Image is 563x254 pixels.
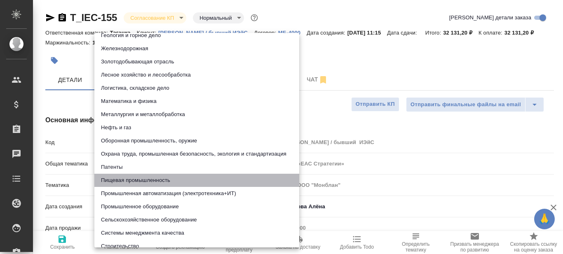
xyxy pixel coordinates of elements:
li: Системы менеджмента качества [94,226,299,240]
li: Охрана труда, промышленная безопасность, экология и стандартизация [94,147,299,161]
li: Железнодорожная [94,42,299,55]
li: Оборонная промышленность, оружие [94,134,299,147]
li: Строительство [94,240,299,253]
li: Металлургия и металлобработка [94,108,299,121]
li: Промышленная автоматизация (электротехника+ИТ) [94,187,299,200]
li: Геология и горное дело [94,29,299,42]
li: Сельскохозяйственное оборудование [94,213,299,226]
li: Лесное хозяйство и лесообработка [94,68,299,82]
li: Нефть и газ [94,121,299,134]
li: Патенты [94,161,299,174]
li: Промышленное оборудование [94,200,299,213]
li: Математика и физика [94,95,299,108]
li: Логистика, складское дело [94,82,299,95]
li: Пищевая промышленность [94,174,299,187]
li: Золотодобывающая отрасль [94,55,299,68]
